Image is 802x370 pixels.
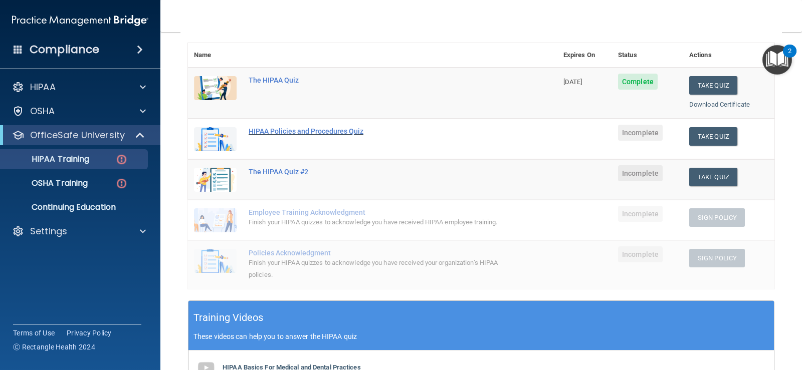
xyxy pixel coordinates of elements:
[762,45,792,75] button: Open Resource Center, 2 new notifications
[12,11,148,31] img: PMB logo
[249,168,507,176] div: The HIPAA Quiz #2
[13,342,95,352] span: Ⓒ Rectangle Health 2024
[249,76,507,84] div: The HIPAA Quiz
[689,168,737,186] button: Take Quiz
[12,105,146,117] a: OSHA
[193,332,769,340] p: These videos can help you to answer the HIPAA quiz
[618,165,663,181] span: Incomplete
[689,127,737,146] button: Take Quiz
[689,101,750,108] a: Download Certificate
[612,43,683,68] th: Status
[30,225,67,237] p: Settings
[618,125,663,141] span: Incomplete
[12,129,145,141] a: OfficeSafe University
[12,81,146,93] a: HIPAA
[30,105,55,117] p: OSHA
[249,216,507,228] div: Finish your HIPAA quizzes to acknowledge you have received HIPAA employee training.
[618,206,663,222] span: Incomplete
[67,328,112,338] a: Privacy Policy
[249,208,507,216] div: Employee Training Acknowledgment
[7,178,88,188] p: OSHA Training
[563,78,582,86] span: [DATE]
[30,81,56,93] p: HIPAA
[115,153,128,166] img: danger-circle.6113f641.png
[249,127,507,135] div: HIPAA Policies and Procedures Quiz
[7,154,89,164] p: HIPAA Training
[618,246,663,262] span: Incomplete
[13,328,55,338] a: Terms of Use
[689,76,737,95] button: Take Quiz
[12,225,146,237] a: Settings
[115,177,128,190] img: danger-circle.6113f641.png
[7,202,143,212] p: Continuing Education
[788,51,791,64] div: 2
[683,43,774,68] th: Actions
[689,249,745,267] button: Sign Policy
[30,129,125,141] p: OfficeSafe University
[193,309,264,326] h5: Training Videos
[557,43,612,68] th: Expires On
[249,249,507,257] div: Policies Acknowledgment
[689,208,745,227] button: Sign Policy
[618,74,658,90] span: Complete
[30,43,99,57] h4: Compliance
[188,43,243,68] th: Name
[249,257,507,281] div: Finish your HIPAA quizzes to acknowledge you have received your organization’s HIPAA policies.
